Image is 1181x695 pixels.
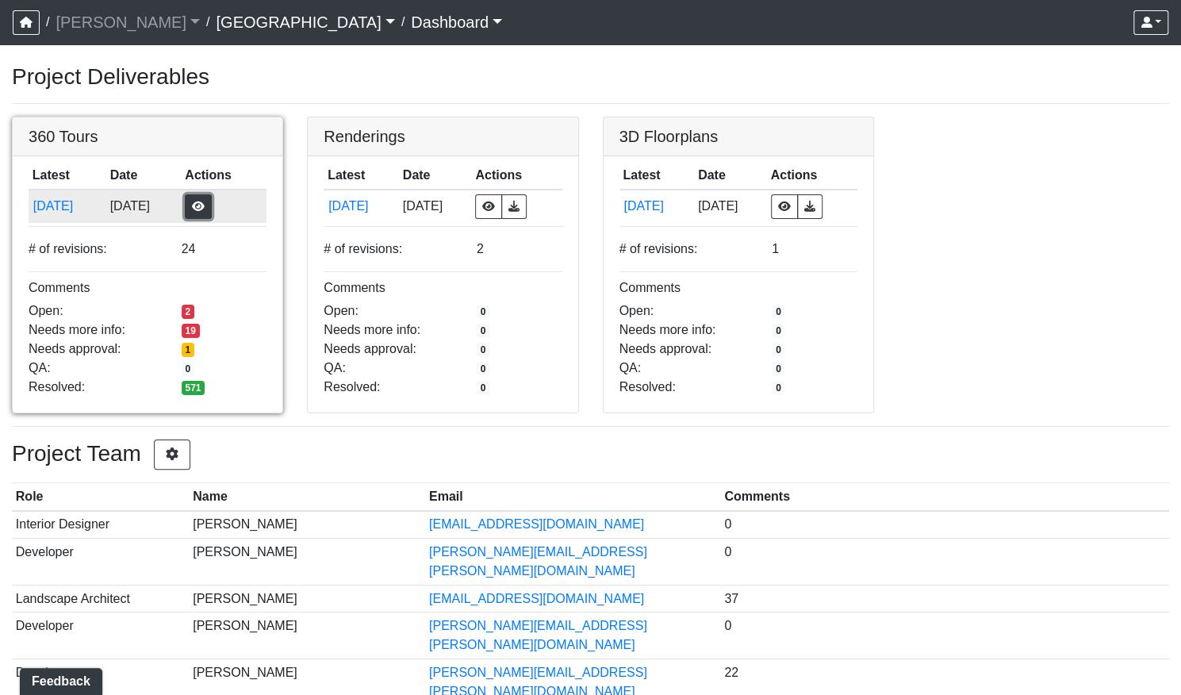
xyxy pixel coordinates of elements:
[40,6,56,38] span: /
[12,612,189,659] td: Developer
[189,511,425,539] td: [PERSON_NAME]
[720,511,1169,539] td: 0
[189,612,425,659] td: [PERSON_NAME]
[12,585,189,612] td: Landscape Architect
[56,6,200,38] a: [PERSON_NAME]
[623,196,690,217] button: [DATE]
[189,585,425,612] td: [PERSON_NAME]
[429,545,647,578] a: [PERSON_NAME][EMAIL_ADDRESS][PERSON_NAME][DOMAIN_NAME]
[395,6,411,38] span: /
[189,539,425,586] td: [PERSON_NAME]
[720,483,1169,511] th: Comments
[216,6,394,38] a: [GEOGRAPHIC_DATA]
[12,539,189,586] td: Developer
[429,592,644,605] a: [EMAIL_ADDRESS][DOMAIN_NAME]
[411,6,502,38] a: Dashboard
[12,440,1169,470] h3: Project Team
[429,619,647,651] a: [PERSON_NAME][EMAIL_ADDRESS][PERSON_NAME][DOMAIN_NAME]
[200,6,216,38] span: /
[328,196,395,217] button: [DATE]
[33,196,102,217] button: [DATE]
[29,190,106,223] td: hrBYfzYpm8VCzvbE2sPz1R
[12,663,105,695] iframe: Ybug feedback widget
[12,483,189,511] th: Role
[619,190,695,223] td: m6gPHqeE6DJAjJqz47tRiF
[720,585,1169,612] td: 37
[720,612,1169,659] td: 0
[189,483,425,511] th: Name
[720,539,1169,586] td: 0
[425,483,720,511] th: Email
[12,63,1169,90] h3: Project Deliverables
[12,511,189,539] td: Interior Designer
[324,190,399,223] td: avFcituVdTN5TeZw4YvRD7
[429,517,644,531] a: [EMAIL_ADDRESS][DOMAIN_NAME]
